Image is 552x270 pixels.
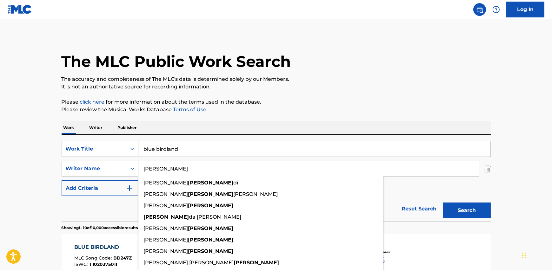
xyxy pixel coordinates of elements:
p: The accuracy and completeness of The MLC's data is determined solely by our Members. [62,75,491,83]
span: T1020375011 [89,261,117,267]
span: ' [234,237,235,243]
p: Showing 1 - 10 of 10,000 accessible results (Total 114,173 ) [62,225,164,231]
p: It is not an authoritative source for recording information. [62,83,491,91]
div: Writer Name [66,165,123,172]
span: [PERSON_NAME] [144,191,188,197]
span: [PERSON_NAME] [234,191,278,197]
span: [PERSON_NAME] [144,202,188,209]
p: Writer [88,121,104,134]
form: Search Form [62,141,491,222]
strong: [PERSON_NAME] [188,202,234,209]
strong: [PERSON_NAME] [144,214,189,220]
span: BD247Z [113,255,132,261]
span: di [234,180,238,186]
img: search [476,6,483,13]
strong: [PERSON_NAME] [188,191,234,197]
a: Reset Search [399,202,440,216]
button: Add Criteria [62,180,138,196]
strong: [PERSON_NAME] [234,260,279,266]
span: [PERSON_NAME] [144,225,188,231]
iframe: Chat Widget [520,240,552,270]
span: [PERSON_NAME] [144,237,188,243]
img: Delete Criterion [484,161,491,177]
h1: The MLC Public Work Search [62,52,291,71]
button: Search [443,202,491,218]
p: Please review the Musical Works Database [62,106,491,113]
span: [PERSON_NAME] [PERSON_NAME] [144,260,234,266]
a: Log In [506,2,544,17]
span: MLC Song Code : [74,255,113,261]
a: Terms of Use [172,106,207,113]
strong: [PERSON_NAME] [188,237,234,243]
div: Help [490,3,502,16]
p: Publisher [116,121,139,134]
div: Work Title [66,145,123,153]
span: ISWC : [74,261,89,267]
span: da [PERSON_NAME] [189,214,242,220]
div: Drag [522,246,526,265]
strong: [PERSON_NAME] [188,225,234,231]
a: click here [80,99,105,105]
img: help [492,6,500,13]
img: MLC Logo [8,5,32,14]
p: Please for more information about the terms used in the database. [62,98,491,106]
strong: [PERSON_NAME] [188,180,234,186]
img: 9d2ae6d4665cec9f34b9.svg [126,184,133,192]
div: BLUE BIRDLAND [74,243,132,251]
span: [PERSON_NAME] [144,248,188,254]
span: [PERSON_NAME] [144,180,188,186]
strong: [PERSON_NAME] [188,248,234,254]
p: Work [62,121,76,134]
a: Public Search [473,3,486,16]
